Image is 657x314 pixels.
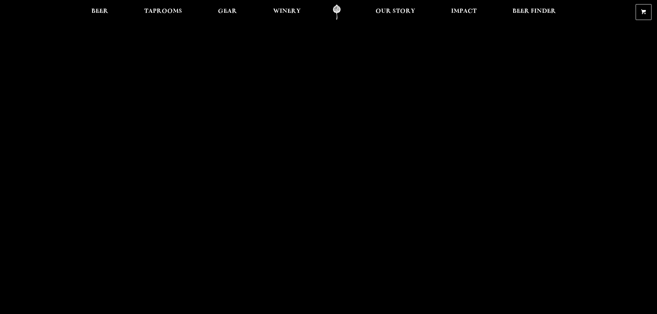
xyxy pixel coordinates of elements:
a: Odell Home [324,4,350,20]
span: Gear [218,9,237,14]
span: Impact [451,9,477,14]
a: Impact [447,4,481,20]
a: Beer Finder [508,4,560,20]
span: Beer [91,9,108,14]
a: Our Story [371,4,420,20]
span: Taprooms [144,9,182,14]
a: Winery [269,4,305,20]
a: Taprooms [140,4,187,20]
span: Winery [273,9,301,14]
span: Our Story [376,9,415,14]
a: Gear [213,4,241,20]
a: Beer [87,4,113,20]
span: Beer Finder [512,9,556,14]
